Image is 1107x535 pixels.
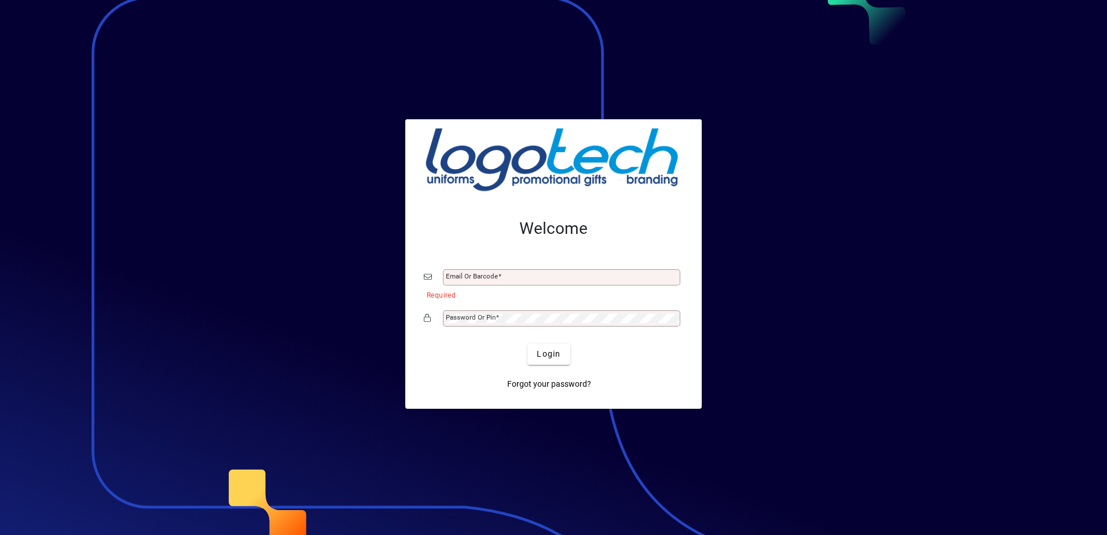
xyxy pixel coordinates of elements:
[503,374,596,395] a: Forgot your password?
[537,348,560,360] span: Login
[446,313,496,321] mat-label: Password or Pin
[424,219,683,239] h2: Welcome
[527,344,570,365] button: Login
[446,272,498,280] mat-label: Email or Barcode
[507,378,591,390] span: Forgot your password?
[427,288,674,301] mat-error: Required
